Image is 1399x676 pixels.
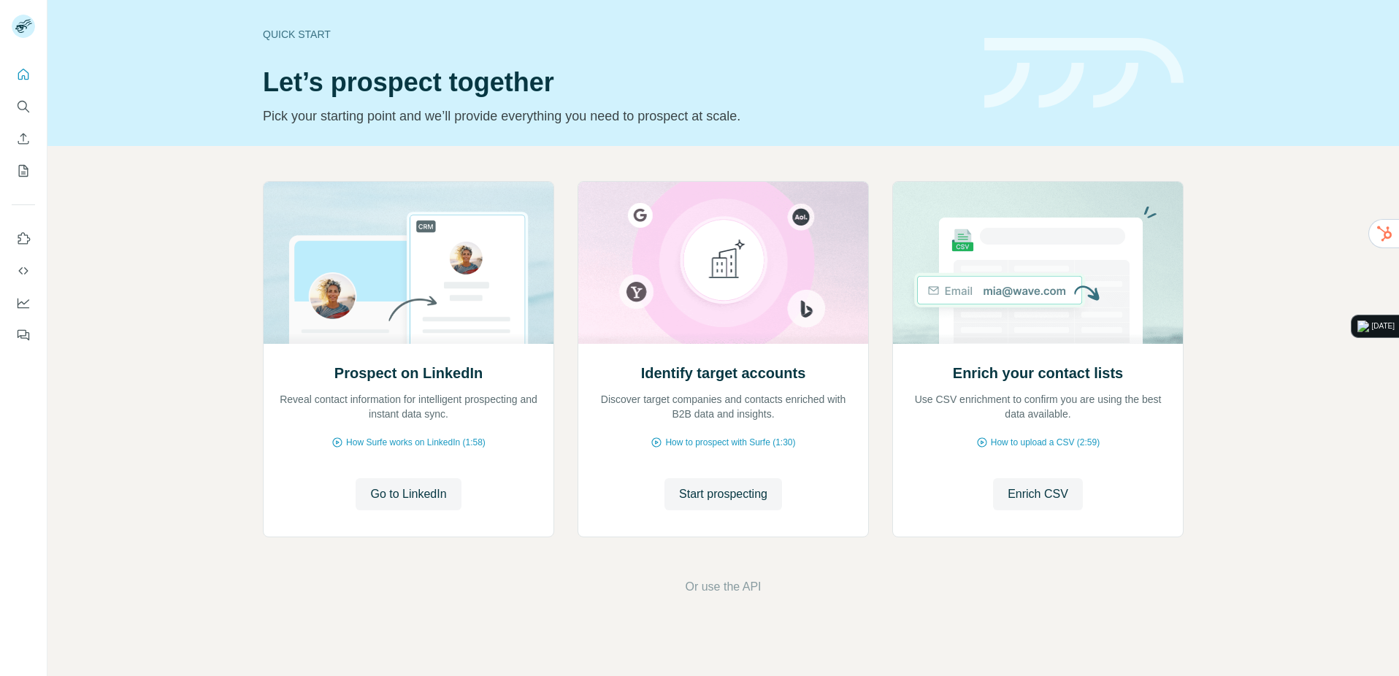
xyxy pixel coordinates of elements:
button: Or use the API [685,578,761,596]
button: Search [12,93,35,120]
span: How to upload a CSV (2:59) [991,436,1100,449]
button: My lists [12,158,35,184]
button: Enrich CSV [12,126,35,152]
button: Use Surfe API [12,258,35,284]
button: Start prospecting [664,478,782,510]
span: How Surfe works on LinkedIn (1:58) [346,436,486,449]
h2: Identify target accounts [641,363,806,383]
button: Go to LinkedIn [356,478,461,510]
button: Dashboard [12,290,35,316]
img: Identify target accounts [578,182,869,344]
span: Enrich CSV [1008,485,1068,503]
img: Prospect on LinkedIn [263,182,554,344]
span: Start prospecting [679,485,767,503]
button: Quick start [12,61,35,88]
p: Use CSV enrichment to confirm you are using the best data available. [908,392,1168,421]
button: Use Surfe on LinkedIn [12,226,35,252]
span: Go to LinkedIn [370,485,446,503]
p: Reveal contact information for intelligent prospecting and instant data sync. [278,392,539,421]
h2: Prospect on LinkedIn [334,363,483,383]
div: [DATE] [1372,320,1395,332]
h2: Enrich your contact lists [953,363,1123,383]
h1: Let’s prospect together [263,68,967,97]
img: Enrich your contact lists [892,182,1184,344]
p: Pick your starting point and we’ll provide everything you need to prospect at scale. [263,106,967,126]
button: Enrich CSV [993,478,1083,510]
span: How to prospect with Surfe (1:30) [665,436,795,449]
div: Quick start [263,27,967,42]
img: logo [1357,320,1369,332]
img: banner [984,38,1184,109]
p: Discover target companies and contacts enriched with B2B data and insights. [593,392,854,421]
button: Feedback [12,322,35,348]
